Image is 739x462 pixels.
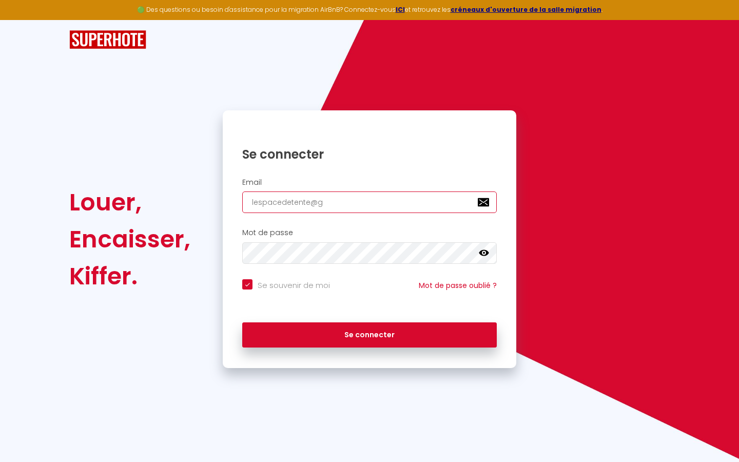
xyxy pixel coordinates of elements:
[69,221,190,258] div: Encaisser,
[242,322,497,348] button: Se connecter
[396,5,405,14] a: ICI
[242,228,497,237] h2: Mot de passe
[242,191,497,213] input: Ton Email
[242,146,497,162] h1: Se connecter
[8,4,39,35] button: Ouvrir le widget de chat LiveChat
[69,258,190,295] div: Kiffer.
[419,280,497,291] a: Mot de passe oublié ?
[451,5,601,14] a: créneaux d'ouverture de la salle migration
[69,184,190,221] div: Louer,
[69,30,146,49] img: SuperHote logo
[242,178,497,187] h2: Email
